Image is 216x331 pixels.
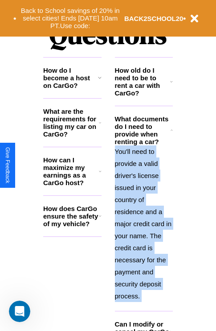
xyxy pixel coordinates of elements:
h3: How old do I need to be to rent a car with CarGo? [115,66,171,97]
iframe: Intercom live chat [9,301,30,322]
b: BACK2SCHOOL20 [124,15,183,22]
button: Back to School savings of 20% in select cities! Ends [DATE] 10am PT.Use code: [16,4,124,32]
div: Give Feedback [4,147,11,183]
p: You'll need to provide a valid driver's license issued in your country of residence and a major c... [115,145,173,302]
h3: What are the requirements for listing my car on CarGo? [43,108,99,138]
h3: What documents do I need to provide when renting a car? [115,115,171,145]
h3: How do I become a host on CarGo? [43,66,98,89]
h3: How can I maximize my earnings as a CarGo host? [43,156,99,186]
h3: How does CarGo ensure the safety of my vehicle? [43,205,99,228]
